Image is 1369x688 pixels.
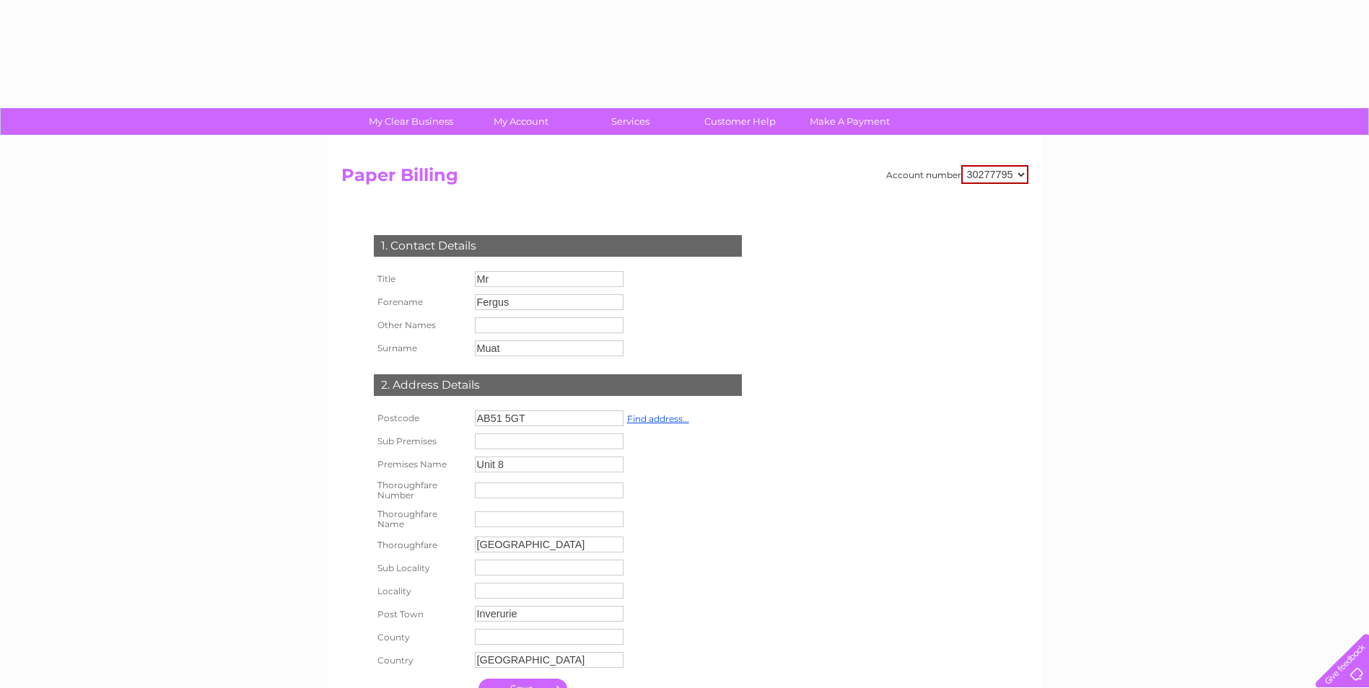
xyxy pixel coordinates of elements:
[370,533,471,556] th: Thoroughfare
[370,579,471,602] th: Locality
[351,108,471,135] a: My Clear Business
[370,648,471,671] th: Country
[370,314,471,337] th: Other Names
[790,108,909,135] a: Make A Payment
[374,235,742,257] div: 1. Contact Details
[370,453,471,476] th: Premises Name
[374,374,742,396] div: 2. Address Details
[370,430,471,453] th: Sub Premises
[461,108,580,135] a: My Account
[370,337,471,360] th: Surname
[886,165,1028,184] div: Account number
[571,108,690,135] a: Services
[370,602,471,625] th: Post Town
[370,291,471,314] th: Forename
[370,407,471,430] th: Postcode
[341,165,1028,193] h2: Paper Billing
[370,625,471,648] th: County
[370,476,471,505] th: Thoroughfare Number
[370,556,471,579] th: Sub Locality
[681,108,800,135] a: Customer Help
[370,268,471,291] th: Title
[370,505,471,534] th: Thoroughfare Name
[627,413,689,424] a: Find address...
